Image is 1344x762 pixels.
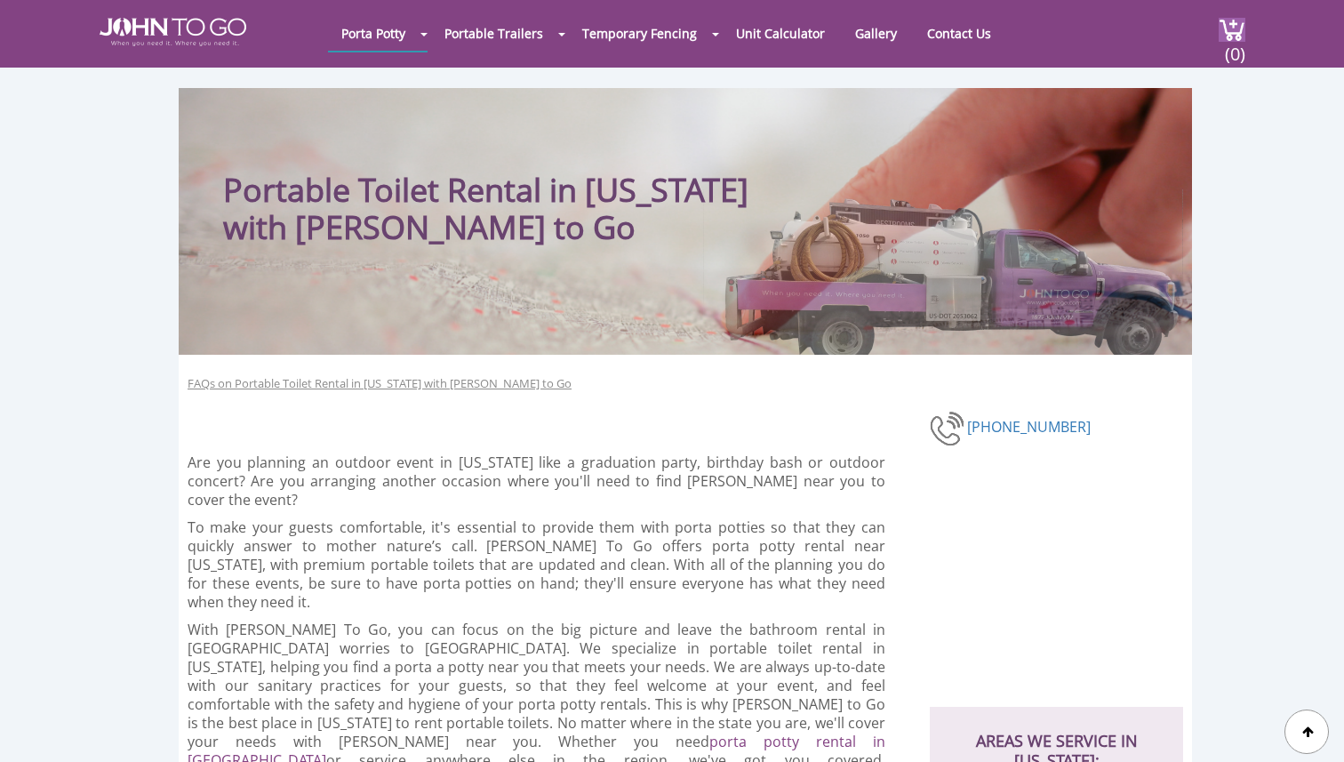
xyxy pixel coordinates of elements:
a: Unit Calculator [723,16,838,51]
a: Temporary Fencing [569,16,710,51]
p: To make your guests comfortable, it's essential to provide them with porta potties so that they c... [188,518,885,612]
span: (0) [1224,28,1245,66]
a: Portable Trailers [431,16,556,51]
h1: Portable Toilet Rental in [US_STATE] with [PERSON_NAME] to Go [223,124,796,246]
img: Truck [703,189,1183,355]
button: Live Chat [1273,691,1344,762]
p: Are you planning an outdoor event in [US_STATE] like a graduation party, birthday bash or outdoor... [188,453,885,509]
a: Porta Potty [328,16,419,51]
a: [PHONE_NUMBER] [967,417,1091,437]
img: phone-number [930,409,967,448]
img: cart a [1219,18,1245,42]
img: JOHN to go [100,18,246,46]
a: Gallery [842,16,910,51]
a: FAQs on Portable Toilet Rental in [US_STATE] with [PERSON_NAME] to Go [188,375,572,392]
a: Contact Us [914,16,1004,51]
